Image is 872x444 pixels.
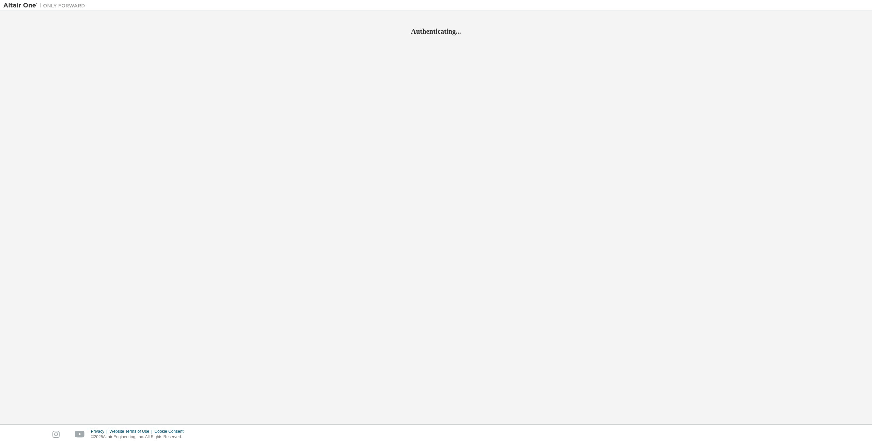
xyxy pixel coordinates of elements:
[75,431,85,438] img: youtube.svg
[91,429,109,434] div: Privacy
[52,431,60,438] img: instagram.svg
[154,429,187,434] div: Cookie Consent
[3,2,89,9] img: Altair One
[109,429,154,434] div: Website Terms of Use
[3,27,869,36] h2: Authenticating...
[91,434,188,440] p: © 2025 Altair Engineering, Inc. All Rights Reserved.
